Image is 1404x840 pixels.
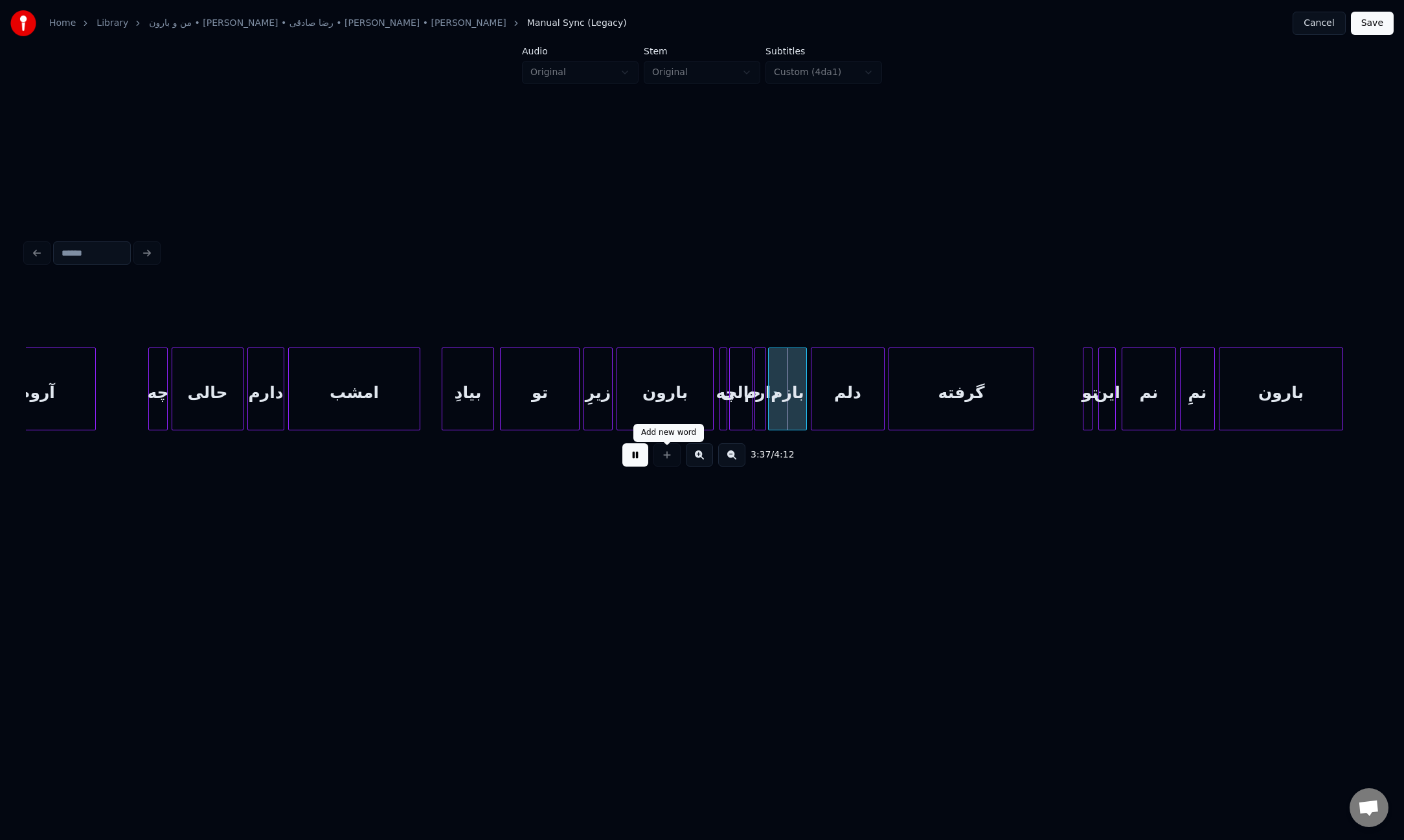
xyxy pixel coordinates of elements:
[49,17,627,30] nav: breadcrumb
[149,17,506,30] a: من و بارون • [PERSON_NAME] • رضا صادقی • [PERSON_NAME] • [PERSON_NAME]
[10,10,36,36] img: youka
[751,448,782,461] div: /
[1293,12,1345,35] button: Cancel
[641,428,696,438] div: Add new word
[1350,788,1388,827] div: Open chat
[49,17,76,30] a: Home
[522,47,639,56] label: Audio
[96,17,128,30] a: Library
[527,17,627,30] span: Manual Sync (Legacy)
[751,448,771,461] span: 3:37
[765,47,882,56] label: Subtitles
[644,47,760,56] label: Stem
[1351,12,1394,35] button: Save
[774,448,794,461] span: 4:12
